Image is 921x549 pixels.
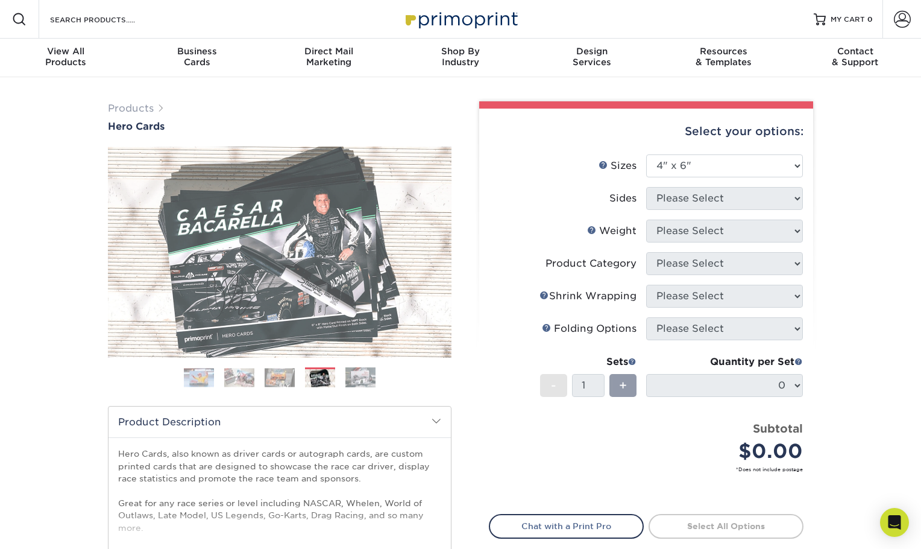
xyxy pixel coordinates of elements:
[658,46,789,57] span: Resources
[489,514,644,538] a: Chat with a Print Pro
[526,39,658,77] a: DesignServices
[646,355,803,369] div: Quantity per Set
[658,39,789,77] a: Resources& Templates
[131,39,263,77] a: BusinessCards
[658,46,789,68] div: & Templates
[790,46,921,68] div: & Support
[395,46,526,68] div: Industry
[184,368,214,387] img: Hero Cards 01
[108,121,451,132] a: Hero Cards
[263,46,395,68] div: Marketing
[609,191,637,206] div: Sides
[619,376,627,395] span: +
[526,46,658,57] span: Design
[108,407,451,437] h2: Product Description
[880,508,909,537] div: Open Intercom Messenger
[49,12,166,27] input: SEARCH PRODUCTS.....
[498,466,803,473] small: *Does not include postage
[345,367,376,388] img: Hero Cards 05
[542,322,637,336] div: Folding Options
[551,376,556,395] span: -
[526,46,658,68] div: Services
[539,289,637,303] div: Shrink Wrapping
[545,256,637,271] div: Product Category
[599,159,637,173] div: Sizes
[587,224,637,238] div: Weight
[224,368,254,387] img: Hero Cards 02
[790,46,921,57] span: Contact
[489,109,803,154] div: Select your options:
[655,437,803,466] div: $0.00
[108,147,451,358] img: Hero Cards 04
[790,39,921,77] a: Contact& Support
[395,46,526,57] span: Shop By
[395,39,526,77] a: Shop ByIndustry
[265,368,295,387] img: Hero Cards 03
[108,103,154,114] a: Products
[263,46,395,57] span: Direct Mail
[867,15,873,24] span: 0
[649,514,803,538] a: Select All Options
[305,369,335,388] img: Hero Cards 04
[540,355,637,369] div: Sets
[263,39,395,77] a: Direct MailMarketing
[753,422,803,435] strong: Subtotal
[400,6,521,32] img: Primoprint
[831,14,865,25] span: MY CART
[131,46,263,57] span: Business
[131,46,263,68] div: Cards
